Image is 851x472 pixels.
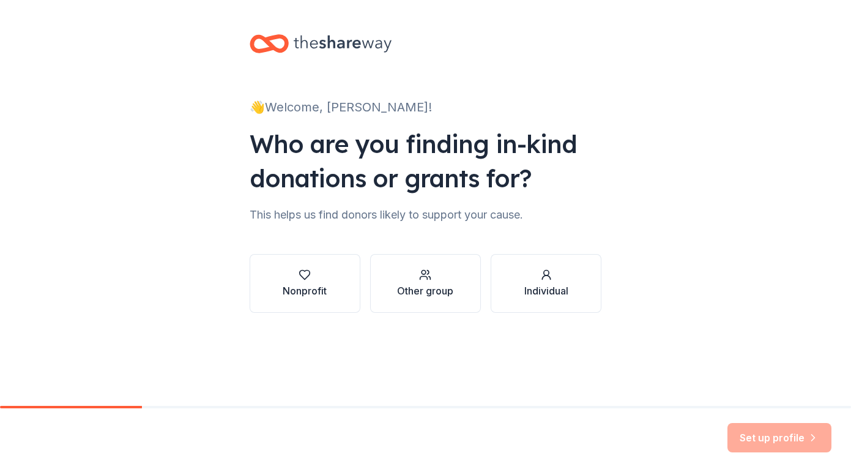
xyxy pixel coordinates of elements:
div: 👋 Welcome, [PERSON_NAME]! [250,97,602,117]
button: Nonprofit [250,254,360,313]
button: Other group [370,254,481,313]
div: Nonprofit [283,283,327,298]
div: Who are you finding in-kind donations or grants for? [250,127,602,195]
div: Individual [524,283,568,298]
div: This helps us find donors likely to support your cause. [250,205,602,225]
button: Individual [491,254,601,313]
div: Other group [397,283,453,298]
